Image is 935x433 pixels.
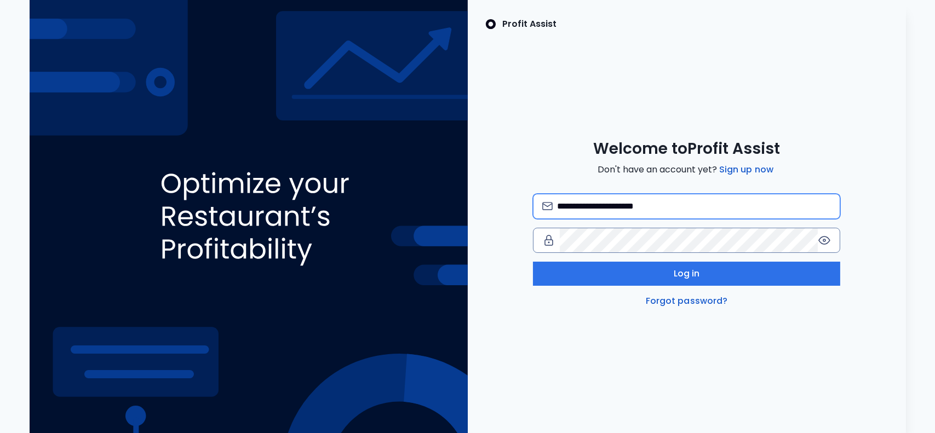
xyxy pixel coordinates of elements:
[533,262,840,286] button: Log in
[542,202,553,210] img: email
[593,139,780,159] span: Welcome to Profit Assist
[598,163,776,176] span: Don't have an account yet?
[674,267,700,280] span: Log in
[503,18,557,31] p: Profit Assist
[717,163,776,176] a: Sign up now
[485,18,496,31] img: SpotOn Logo
[644,295,730,308] a: Forgot password?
